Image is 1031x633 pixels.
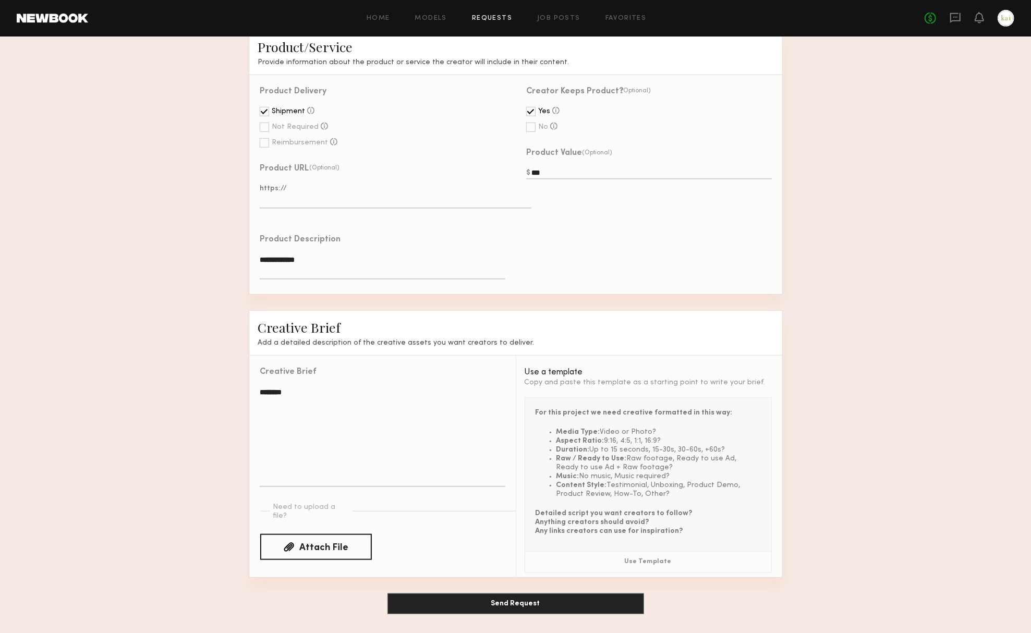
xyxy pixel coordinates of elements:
[260,88,326,96] div: Product Delivery
[556,428,761,436] li: Video or Photo?
[415,15,447,22] a: Models
[556,454,761,472] li: Raw footage, Ready to use Ad, Ready to use Ad + Raw footage?
[258,38,353,55] span: Product/Service
[556,436,761,445] li: 9:16, 4:5, 1:1, 16:9?
[258,319,341,336] span: Creative Brief
[556,437,604,444] span: Aspect Ratio:
[472,15,512,22] a: Requests
[556,429,600,435] span: Media Type:
[621,87,651,94] div: (Optional)
[526,88,624,96] div: Creator Keeps Product?
[273,503,350,521] div: Need to upload a file?
[538,108,550,115] div: Yes
[260,236,341,244] div: Product Description
[525,552,771,573] button: Use Template
[583,149,613,156] div: (Optional)
[556,445,761,454] li: Up to 15 seconds, 15-30s, 30-60s, +60s?
[258,58,773,67] h3: Provide information about the product or service the creator will include in their content.
[310,164,340,172] div: (Optional)
[525,368,772,376] div: Use a template
[556,446,590,453] span: Duration:
[525,378,772,387] div: Copy and paste this template as a starting point to write your brief.
[387,593,644,614] button: Send Request
[526,149,582,157] div: Product Value
[300,543,349,553] div: Attach File
[556,482,607,489] span: Content Style:
[272,139,328,147] div: Reimbursement
[272,108,305,115] div: Shipment
[556,455,627,462] span: Raw / Ready to Use:
[536,408,761,417] div: For this project we need creative formatted in this way:
[272,124,319,131] div: Not Required
[260,368,316,376] div: Creative Brief
[260,165,309,173] div: Product URL
[556,481,761,498] li: Testimonial, Unboxing, Product Demo, Product Review, How-To, Other?
[556,473,579,480] span: Music:
[367,15,390,22] a: Home
[536,509,761,535] p: Detailed script you want creators to follow? Anything creators should avoid? Any links creators c...
[605,15,647,22] a: Favorites
[538,124,548,131] div: No
[258,338,773,347] h3: Add a detailed description of the creative assets you want creators to deliver.
[537,15,580,22] a: Job Posts
[556,472,761,481] li: No music, Music required?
